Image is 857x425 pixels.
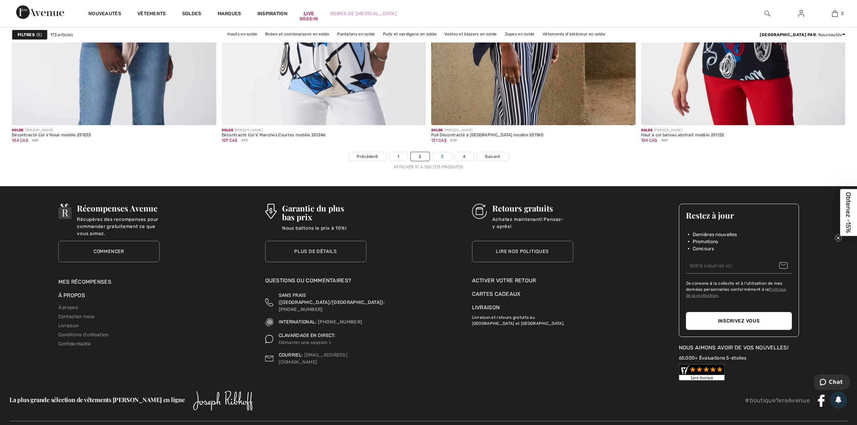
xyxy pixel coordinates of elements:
[257,11,287,18] span: Inspiration
[845,192,853,233] span: Obtenez -15%
[193,391,253,411] img: Joseph Ribkoff
[539,30,609,38] a: Vêtements d'extérieur en solde
[222,138,238,143] span: 129 CA$
[50,32,73,38] span: 173 articles
[58,323,79,329] a: Livraison
[450,137,457,143] span: 219
[380,30,440,38] a: Pulls et cardigans en solde
[330,10,397,17] a: Robes de [MEDICAL_DATA]
[224,30,260,38] a: Hauts en solde
[815,395,827,407] img: Facebook
[835,235,841,242] button: Close teaser
[679,344,799,352] div: Nous aimons avoir de vos nouvelles!
[433,152,451,161] a: 3
[357,153,378,160] span: Précédent
[279,333,336,338] span: CLAVARDAGE EN DIRECT:
[841,10,844,17] span: 2
[58,291,160,303] div: À propos
[745,396,810,405] p: #boutique1ereAvenue
[472,241,573,262] a: Lire nos politiques
[265,292,273,313] img: Sans Frais (Canada/EU)
[798,9,804,18] img: Mes infos
[485,153,500,160] span: Suivant
[12,128,91,133] div: [PERSON_NAME]
[265,318,273,327] img: International
[431,133,544,138] div: Pull Décontracté à [GEOGRAPHIC_DATA] modèle 251180
[279,319,317,325] span: INTERNATIONAL:
[686,258,792,274] input: Votre courriel ici
[334,30,378,38] a: Pantalons en solde
[12,138,28,143] span: 104 CA$
[265,204,277,219] img: Garantie du plus bas prix
[137,11,166,18] a: Vêtements
[641,138,657,143] span: 104 CA$
[265,332,273,346] img: Clavardage en direct
[431,138,446,143] span: 131 CA$
[686,280,792,299] label: Je consens à la collecte et à l'utilisation de mes données personnelles conformément à la .
[472,290,573,298] a: Cartes Cadeaux
[455,152,473,161] a: 4
[12,128,24,132] span: Solde
[760,32,816,37] strong: [GEOGRAPHIC_DATA] par
[279,307,323,312] a: [PHONE_NUMBER]
[77,204,159,213] h3: Récompenses Avenue
[641,128,653,132] span: Solde
[431,128,443,132] span: Solde
[477,152,508,161] a: Suivant
[318,319,362,325] a: [PHONE_NUMBER]
[501,30,538,38] a: Jupes en solde
[349,152,386,161] a: Précédent
[760,32,845,38] div: : Nouveautés
[58,332,109,338] a: Conditions d'utilisation
[12,133,91,138] div: Décontracté Col V Noué modèle 251253
[661,137,668,143] span: 149
[182,11,201,18] a: Soldes
[472,204,487,219] img: Retours gratuits
[58,279,112,285] a: Mes récompenses
[218,11,241,18] a: Marques
[304,10,314,17] a: Live00:55:10
[686,211,792,220] h3: Restez à jour
[265,277,366,288] div: Questions ou commentaires?
[279,352,303,358] span: COURRIEL:
[328,340,332,345] img: Clavardage en direct
[36,32,42,38] span: 5
[9,396,185,404] span: La plus grande sélection de vêtements [PERSON_NAME] en ligne
[265,351,273,366] img: Contact us
[58,314,95,319] a: Contactez-nous
[18,32,35,38] strong: Filtres
[793,9,809,18] a: Se connecter
[765,9,770,18] img: recherche
[282,225,366,238] p: Nous battons le prix à 10%!
[641,133,724,138] div: Haut à col bateau abstrait modèle 251132
[679,355,747,361] a: 65,000+ Évaluations 5-étoiles
[58,341,91,347] a: Confidentialité
[241,137,248,143] span: 199
[814,374,850,391] iframe: Ouvre un widget dans lequel vous pouvez chatter avec l’un de nos agents
[88,11,121,18] a: Nouveautés
[431,128,544,133] div: [PERSON_NAME]
[222,128,326,133] div: [PERSON_NAME]
[686,312,792,330] button: Inscrivez vous
[641,128,724,133] div: [PERSON_NAME]
[12,164,845,170] div: Afficher 51 à 100 (173 produits)
[32,137,38,143] span: 149
[16,5,64,19] img: 1ère Avenue
[279,352,348,365] a: [EMAIL_ADDRESS][DOMAIN_NAME]
[411,152,429,161] a: 2
[832,9,838,18] img: Mon panier
[12,152,845,170] nav: Page navigation
[693,231,737,238] span: Dernières nouvelles
[472,304,500,311] a: Livraison
[58,305,78,310] a: À propos
[222,128,233,132] span: Solde
[279,340,332,345] a: Démarrer une session
[279,292,385,305] span: SANS FRAIS ([GEOGRAPHIC_DATA]/[GEOGRAPHIC_DATA]):
[840,189,857,236] div: Obtenez -15%Close teaser
[262,30,333,38] a: Robes et combinaisons en solde
[492,204,573,213] h3: Retours gratuits
[679,364,725,380] img: Customer Reviews
[282,204,366,221] h3: Garantie du plus bas prix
